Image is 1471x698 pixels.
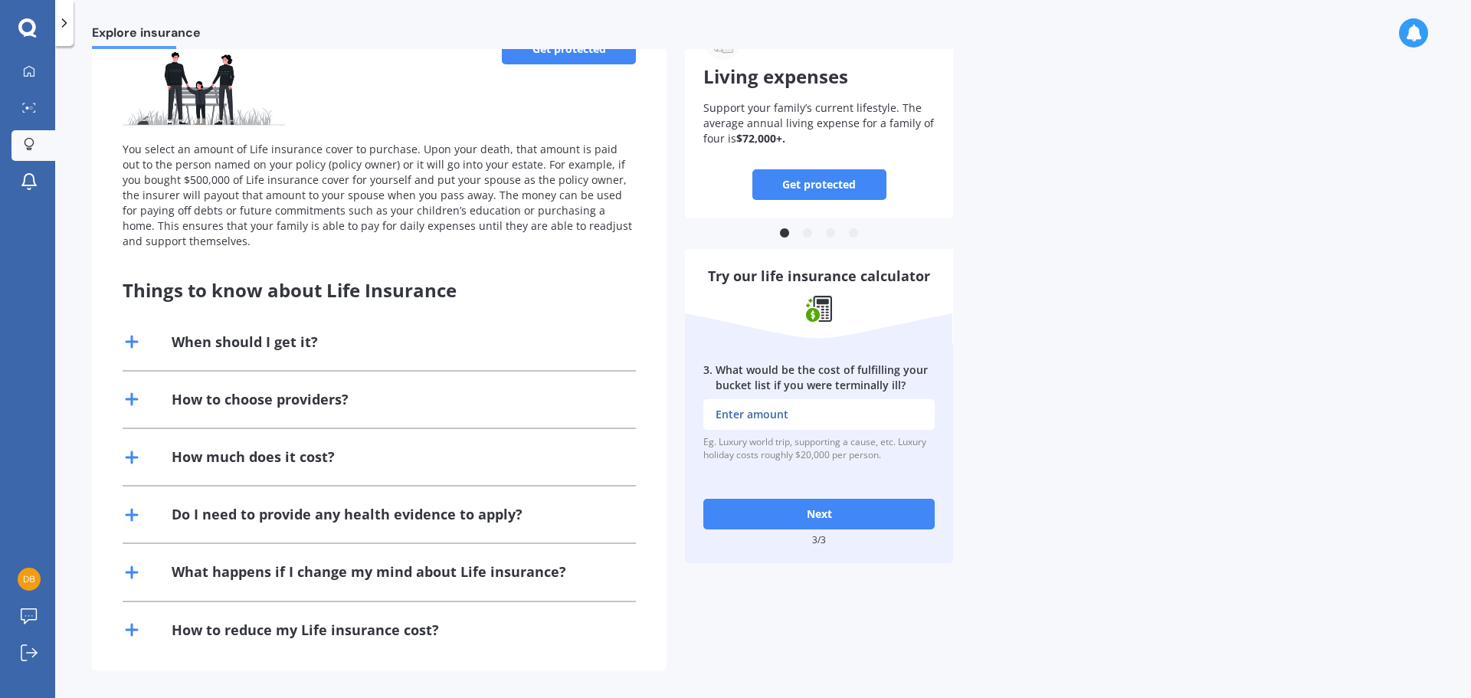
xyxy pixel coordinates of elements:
button: Next [703,499,935,529]
p: Support your family’s current lifestyle. The average annual living expense for a family of four is [703,100,935,146]
div: When should I get it? [172,333,318,352]
div: How to choose providers? [172,390,349,409]
b: $72,000+. [736,131,785,146]
div: You select an amount of Life insurance cover to purchase. Upon your death, that amount is paid ou... [123,142,636,249]
h3: Try our life insurance calculator [703,267,935,285]
div: Do I need to provide any health evidence to apply? [172,505,523,524]
img: dd8bcd76f3481f59ee312b48c4090b55 [18,568,41,591]
a: Get protected [752,169,886,200]
button: 4 [846,226,861,241]
div: How to reduce my Life insurance cost? [172,621,439,640]
button: 1 [777,226,792,241]
button: 2 [800,226,815,241]
span: Explore insurance [92,25,201,46]
div: 3 / 3 [703,536,935,545]
span: Things to know about Life Insurance [123,277,457,303]
div: 3 . [703,362,713,393]
input: Enter amount [703,399,935,430]
label: What would be the cost of fulfilling your bucket list if you were terminally ill? [703,362,935,393]
div: How much does it cost? [172,447,335,467]
img: Life insurance [123,34,285,126]
div: Eg. Luxury world trip, supporting a cause, etc. Luxury holiday costs roughly $20,000 per person. [703,436,935,462]
button: 3 [823,226,838,241]
div: What happens if I change my mind about Life insurance? [172,562,566,582]
span: Living expenses [703,64,848,89]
